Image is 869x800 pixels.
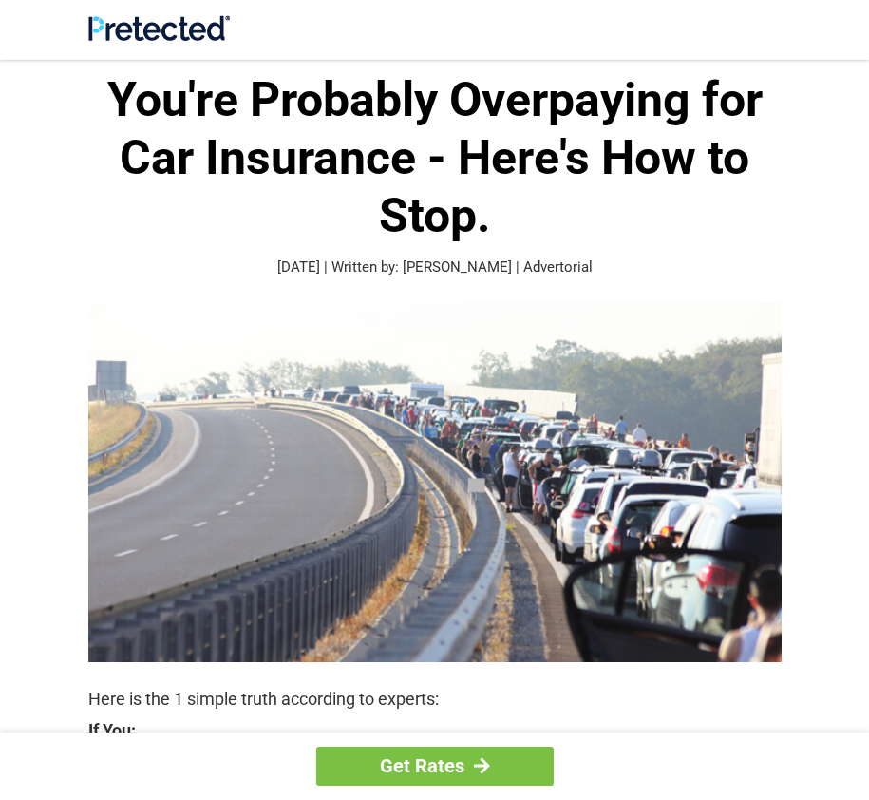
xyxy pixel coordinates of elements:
[316,747,554,786] a: Get Rates
[88,686,782,713] p: Here is the 1 simple truth according to experts:
[88,71,782,245] h1: You're Probably Overpaying for Car Insurance - Here's How to Stop.
[88,15,230,41] img: Site Logo
[88,27,230,45] a: Site Logo
[88,257,782,278] p: [DATE] | Written by: [PERSON_NAME] | Advertorial
[88,722,782,739] strong: If You:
